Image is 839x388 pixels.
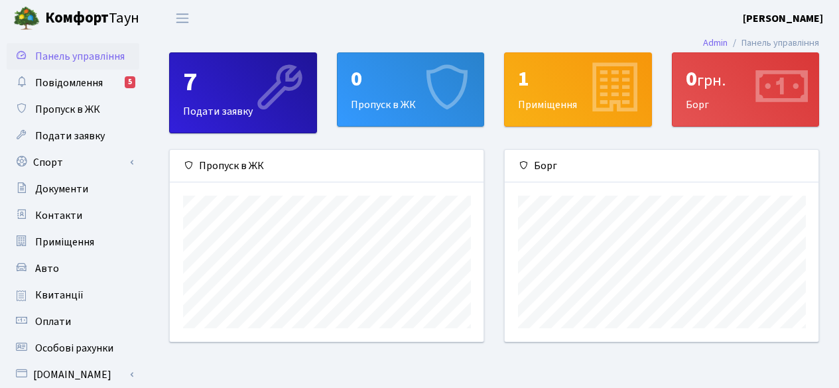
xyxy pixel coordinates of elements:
div: 0 [686,66,806,92]
div: Борг [673,53,819,126]
a: Квитанції [7,282,139,308]
a: Авто [7,255,139,282]
div: Подати заявку [170,53,316,133]
a: Панель управління [7,43,139,70]
b: Комфорт [45,7,109,29]
div: 7 [183,66,303,98]
div: 0 [351,66,471,92]
a: Контакти [7,202,139,229]
a: Спорт [7,149,139,176]
span: Авто [35,261,59,276]
a: Пропуск в ЖК [7,96,139,123]
img: logo.png [13,5,40,32]
div: 5 [125,76,135,88]
b: [PERSON_NAME] [743,11,823,26]
div: Приміщення [505,53,651,126]
a: Оплати [7,308,139,335]
div: Пропуск в ЖК [338,53,484,126]
span: Пропуск в ЖК [35,102,100,117]
div: Пропуск в ЖК [170,150,484,182]
a: 1Приміщення [504,52,652,127]
a: Повідомлення5 [7,70,139,96]
span: Контакти [35,208,82,223]
span: Панель управління [35,49,125,64]
button: Переключити навігацію [166,7,199,29]
div: 1 [518,66,638,92]
a: [DOMAIN_NAME] [7,361,139,388]
span: Приміщення [35,235,94,249]
a: 0Пропуск в ЖК [337,52,485,127]
a: Приміщення [7,229,139,255]
a: Admin [703,36,728,50]
span: грн. [697,69,726,92]
span: Особові рахунки [35,341,113,356]
span: Документи [35,182,88,196]
span: Квитанції [35,288,84,302]
span: Подати заявку [35,129,105,143]
a: Особові рахунки [7,335,139,361]
li: Панель управління [728,36,819,50]
a: 7Подати заявку [169,52,317,133]
span: Таун [45,7,139,30]
span: Повідомлення [35,76,103,90]
a: Подати заявку [7,123,139,149]
div: Борг [505,150,818,182]
nav: breadcrumb [683,29,839,57]
span: Оплати [35,314,71,329]
a: Документи [7,176,139,202]
a: [PERSON_NAME] [743,11,823,27]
